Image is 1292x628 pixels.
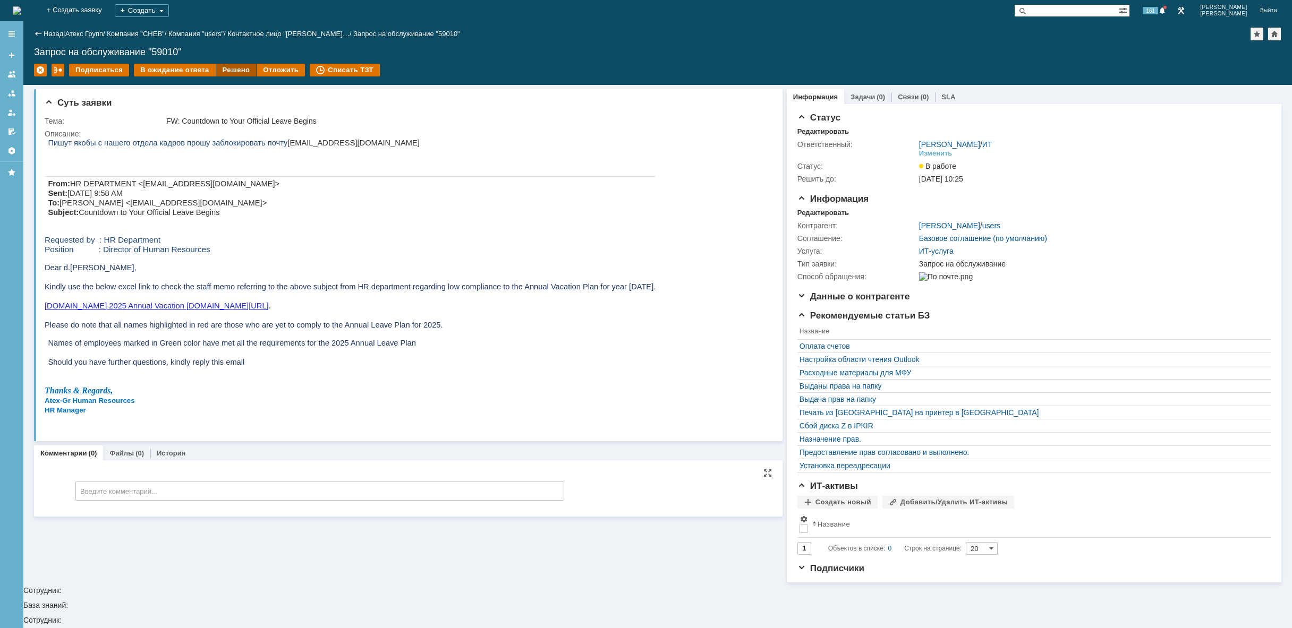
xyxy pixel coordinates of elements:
[797,234,917,243] div: Соглашение:
[919,140,980,149] a: [PERSON_NAME]
[919,140,992,149] div: /
[919,260,1264,268] div: Запрос на обслуживание
[810,513,1265,538] th: Название
[982,140,992,149] a: ИТ
[888,542,892,555] div: 0
[800,435,1263,443] a: Назначение прав.
[3,201,371,228] span: Names of employees marked in Green color have met all the requirements for the 2025 Annual Leave ...
[23,601,1292,609] div: База знаний:
[65,30,107,38] div: /
[800,382,1263,390] a: Выданы права на папку
[797,221,917,230] div: Контрагент:
[3,1,243,9] span: Пишут якобы с нашего отдела кадров прошу заблокировать почту
[1251,28,1263,40] div: Добавить в избранное
[919,247,954,255] a: ИТ-услуга
[800,448,1263,457] a: Предоставление прав согласовано и выполнено.
[982,221,1000,230] a: users
[797,260,917,268] div: Тип заявки:
[168,30,227,38] div: /
[23,616,1292,624] div: Сотрудник:
[3,41,235,79] span: HR DEPARTMENT <[EMAIL_ADDRESS][DOMAIN_NAME]> [DATE] 9:58 AM [PERSON_NAME] <[EMAIL_ADDRESS][DOMAIN...
[1175,4,1187,17] a: Перейти в интерфейс администратора
[919,175,963,183] span: [DATE] 10:25
[763,469,772,477] div: На всю страницу
[227,30,353,38] div: /
[797,291,910,302] span: Данные о контрагенте
[800,515,808,523] span: Настройки
[919,234,1047,243] a: Базовое соглашение (по умолчанию)
[800,461,1263,470] a: Установка переадресации
[797,194,869,204] span: Информация
[13,6,21,15] img: logo
[1200,11,1247,17] span: [PERSON_NAME]
[919,272,973,281] img: По почте.png
[3,61,15,69] b: To:
[1268,28,1281,40] div: Сделать домашней страницей
[40,449,87,457] a: Комментарии
[797,481,858,491] span: ИТ-активы
[800,355,1263,364] a: Настройка области чтения Outlook
[877,93,885,101] div: (0)
[1143,7,1158,14] span: 161
[919,149,953,158] div: Изменить
[1200,4,1247,11] span: [PERSON_NAME]
[797,140,917,149] div: Ответственный:
[107,30,168,38] div: /
[168,30,224,38] a: Компания "users"
[797,325,1265,340] th: Название
[227,30,350,38] a: Контактное лицо "[PERSON_NAME]…
[34,47,1281,57] div: Запрос на обслуживание "59010"
[3,70,34,79] b: Subject:
[353,30,460,38] div: Запрос на обслуживание "59010"
[23,85,1292,594] div: Сотрудник:
[818,520,850,528] div: Название
[797,127,849,136] div: Редактировать
[44,30,63,38] a: Назад
[797,247,917,255] div: Услуга:
[89,449,97,457] div: (0)
[797,175,917,183] div: Решить до:
[797,311,930,321] span: Рекомендуемые статьи БЗ
[1119,5,1129,15] span: Расширенный поиск
[797,563,864,573] span: Подписчики
[797,162,917,170] div: Статус:
[45,117,164,125] div: Тема:
[135,449,144,457] div: (0)
[109,449,134,457] a: Файлы
[919,221,1000,230] div: /
[3,142,20,159] a: Настройки
[3,47,20,64] a: Создать заявку
[800,342,1263,350] a: Оплата счетов
[115,4,169,17] div: Создать
[157,449,185,457] a: История
[851,93,875,101] a: Задачи
[65,30,103,38] a: Атекс Групп
[63,29,65,37] div: |
[45,98,112,108] span: Суть заявки
[3,104,20,121] a: Мои заявки
[800,408,1263,417] a: Печать из [GEOGRAPHIC_DATA] на принтер в [GEOGRAPHIC_DATA]
[919,221,980,230] a: [PERSON_NAME]
[45,130,767,138] div: Описание:
[800,368,1263,377] a: Расходные материалы для МФУ
[898,93,919,101] a: Связи
[793,93,838,101] a: Информация
[13,6,21,15] a: Перейти на домашнюю страницу
[3,66,20,83] a: Заявки на командах
[52,64,64,76] div: Работа с массовостью
[800,395,1263,403] a: Выдача прав на папку
[800,421,1263,430] a: Сбой диска Z в IPKIR
[3,85,20,102] a: Заявки в моей ответственности
[828,545,885,552] span: Объектов в списке:
[797,113,840,123] span: Статус
[919,162,956,170] span: В работе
